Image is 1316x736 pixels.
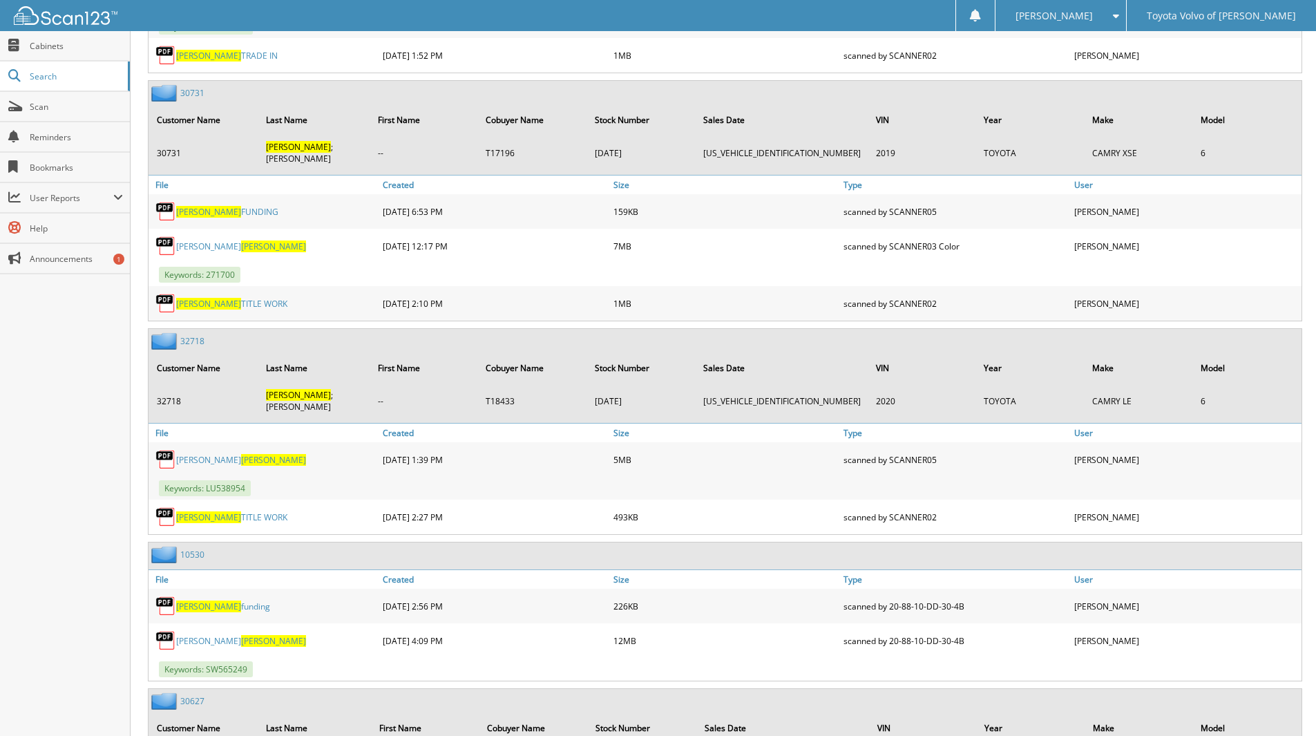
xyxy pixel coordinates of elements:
div: [DATE] 2:56 PM [379,592,610,620]
th: Stock Number [588,106,695,134]
img: PDF.png [155,293,176,314]
div: [PERSON_NAME] [1071,446,1301,473]
div: 159KB [610,198,841,225]
th: Model [1194,106,1300,134]
td: 6 [1194,135,1300,170]
th: First Name [371,106,477,134]
div: [PERSON_NAME] [1071,232,1301,260]
a: [PERSON_NAME][PERSON_NAME] [176,240,306,252]
th: VIN [869,106,975,134]
th: Stock Number [588,354,695,382]
a: [PERSON_NAME]TRADE IN [176,50,278,62]
span: Keywords: 271700 [159,267,240,283]
div: [DATE] 4:09 PM [379,627,610,654]
div: [DATE] 6:53 PM [379,198,610,225]
span: [PERSON_NAME] [266,141,331,153]
span: Toyota Volvo of [PERSON_NAME] [1147,12,1296,20]
th: Make [1085,106,1192,134]
a: Size [610,424,841,442]
td: 2019 [869,135,975,170]
td: 6 [1194,384,1300,418]
div: 226KB [610,592,841,620]
a: User [1071,570,1301,589]
iframe: Chat Widget [1247,670,1316,736]
span: [PERSON_NAME] [266,389,331,401]
a: File [149,176,379,194]
td: 2020 [869,384,975,418]
div: 1MB [610,41,841,69]
a: Created [379,570,610,589]
div: [PERSON_NAME] [1071,503,1301,531]
img: PDF.png [155,630,176,651]
span: Search [30,70,121,82]
span: Keywords: SW565249 [159,661,253,677]
td: T18433 [479,384,586,418]
div: [DATE] 1:39 PM [379,446,610,473]
div: scanned by 20-88-10-DD-30-4B [840,592,1071,620]
div: [DATE] 2:10 PM [379,290,610,317]
a: File [149,570,379,589]
a: [PERSON_NAME]funding [176,601,270,612]
td: [US_VEHICLE_IDENTIFICATION_NUMBER] [696,135,868,170]
div: 1 [113,254,124,265]
img: folder2.png [151,692,180,710]
th: Last Name [259,106,370,134]
a: [PERSON_NAME][PERSON_NAME] [176,454,306,466]
td: CAMRY LE [1085,384,1192,418]
a: Size [610,570,841,589]
td: TOYOTA [977,135,1084,170]
a: [PERSON_NAME]FUNDING [176,206,278,218]
td: TOYOTA [977,384,1084,418]
a: User [1071,176,1301,194]
td: T17196 [479,135,586,170]
span: Keywords: LU538954 [159,480,251,496]
span: Bookmarks [30,162,123,173]
th: VIN [869,354,975,382]
div: scanned by SCANNER03 Color [840,232,1071,260]
a: [PERSON_NAME]TITLE WORK [176,298,287,310]
td: ;[PERSON_NAME] [259,384,370,418]
span: Reminders [30,131,123,143]
a: 32718 [180,335,204,347]
a: Type [840,176,1071,194]
td: ;[PERSON_NAME] [259,135,370,170]
span: Announcements [30,253,123,265]
div: 493KB [610,503,841,531]
td: -- [371,135,477,170]
th: Last Name [259,354,370,382]
span: Help [30,223,123,234]
div: scanned by 20-88-10-DD-30-4B [840,627,1071,654]
img: PDF.png [155,449,176,470]
th: Sales Date [696,354,868,382]
div: [DATE] 12:17 PM [379,232,610,260]
td: [DATE] [588,384,695,418]
td: 30731 [150,135,258,170]
th: Model [1194,354,1300,382]
img: scan123-logo-white.svg [14,6,117,25]
img: folder2.png [151,546,180,563]
div: [PERSON_NAME] [1071,290,1301,317]
div: 12MB [610,627,841,654]
td: [US_VEHICLE_IDENTIFICATION_NUMBER] [696,384,868,418]
a: Created [379,424,610,442]
img: PDF.png [155,507,176,527]
div: 1MB [610,290,841,317]
td: -- [371,384,477,418]
a: Type [840,424,1071,442]
div: scanned by SCANNER02 [840,290,1071,317]
a: Created [379,176,610,194]
div: scanned by SCANNER05 [840,198,1071,225]
div: [PERSON_NAME] [1071,592,1301,620]
a: User [1071,424,1301,442]
img: PDF.png [155,236,176,256]
th: Cobuyer Name [479,354,586,382]
a: 30627 [180,695,204,707]
th: First Name [371,354,477,382]
span: [PERSON_NAME] [241,454,306,466]
img: PDF.png [155,45,176,66]
span: Cabinets [30,40,123,52]
td: [DATE] [588,135,695,170]
img: PDF.png [155,201,176,222]
div: [DATE] 2:27 PM [379,503,610,531]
